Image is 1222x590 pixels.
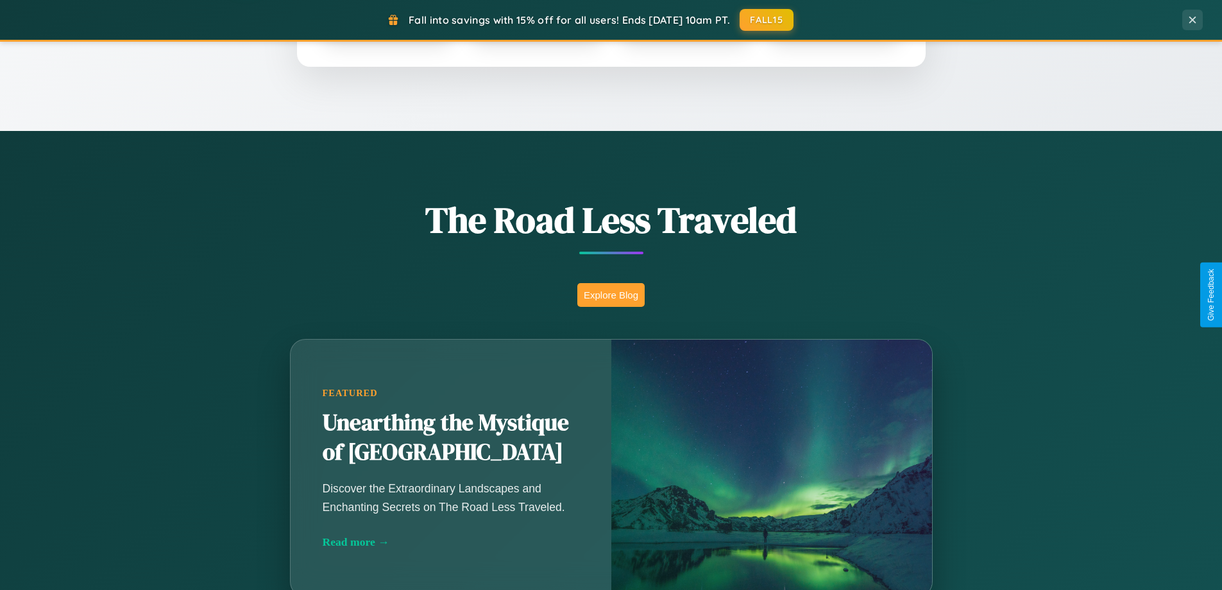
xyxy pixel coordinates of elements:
h1: The Road Less Traveled [226,195,996,245]
div: Read more → [323,535,579,549]
h2: Unearthing the Mystique of [GEOGRAPHIC_DATA] [323,408,579,467]
span: Fall into savings with 15% off for all users! Ends [DATE] 10am PT. [409,13,730,26]
button: Explore Blog [577,283,645,307]
p: Discover the Extraordinary Landscapes and Enchanting Secrets on The Road Less Traveled. [323,480,579,516]
div: Give Feedback [1207,269,1216,321]
button: FALL15 [740,9,793,31]
div: Featured [323,388,579,399]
